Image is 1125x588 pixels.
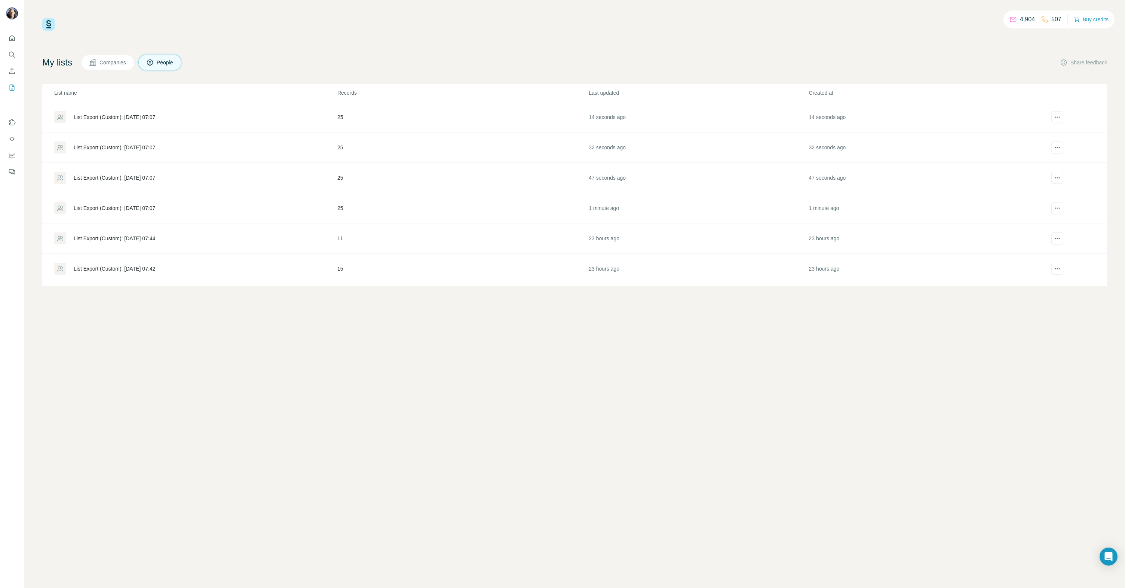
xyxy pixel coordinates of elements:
div: List Export (Custom): [DATE] 07:07 [74,113,155,121]
button: Share feedback [1060,59,1107,66]
td: 47 seconds ago [809,163,1029,193]
td: 23 hours ago [588,254,808,284]
td: 11 [337,223,588,254]
button: Enrich CSV [6,64,18,78]
p: List name [54,89,337,97]
button: Use Surfe on LinkedIn [6,116,18,129]
td: 47 seconds ago [588,163,808,193]
button: Quick start [6,31,18,45]
td: 25 [337,163,588,193]
td: 14 seconds ago [588,102,808,132]
button: Search [6,48,18,61]
img: Surfe Logo [42,18,55,31]
td: 15 [337,254,588,284]
div: List Export (Custom): [DATE] 07:42 [74,265,155,272]
h4: My lists [42,57,72,68]
button: actions [1051,263,1063,275]
td: 32 seconds ago [809,132,1029,163]
td: 23 [337,284,588,314]
td: 1 minute ago [809,193,1029,223]
img: Avatar [6,7,18,19]
td: 23 hours ago [809,284,1029,314]
span: People [157,59,174,66]
td: 23 hours ago [809,254,1029,284]
p: 4,904 [1020,15,1035,24]
button: actions [1051,141,1063,153]
div: List Export (Custom): [DATE] 07:07 [74,174,155,182]
p: Created at [809,89,1028,97]
td: 1 minute ago [588,193,808,223]
span: Companies [99,59,127,66]
button: Feedback [6,165,18,179]
div: List Export (Custom): [DATE] 07:07 [74,204,155,212]
button: actions [1051,232,1063,244]
button: Dashboard [6,149,18,162]
td: 14 seconds ago [809,102,1029,132]
p: 507 [1051,15,1061,24]
p: Last updated [589,89,808,97]
button: My lists [6,81,18,94]
div: List Export (Custom): [DATE] 07:07 [74,144,155,151]
button: Buy credits [1074,14,1109,25]
td: 25 [337,102,588,132]
td: 32 seconds ago [588,132,808,163]
p: Records [337,89,588,97]
button: actions [1051,202,1063,214]
td: 23 hours ago [588,284,808,314]
td: 23 hours ago [809,223,1029,254]
div: List Export (Custom): [DATE] 07:44 [74,235,155,242]
td: 23 hours ago [588,223,808,254]
td: 25 [337,132,588,163]
button: Use Surfe API [6,132,18,146]
button: actions [1051,111,1063,123]
button: actions [1051,172,1063,184]
div: Open Intercom Messenger [1100,548,1118,566]
td: 25 [337,193,588,223]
